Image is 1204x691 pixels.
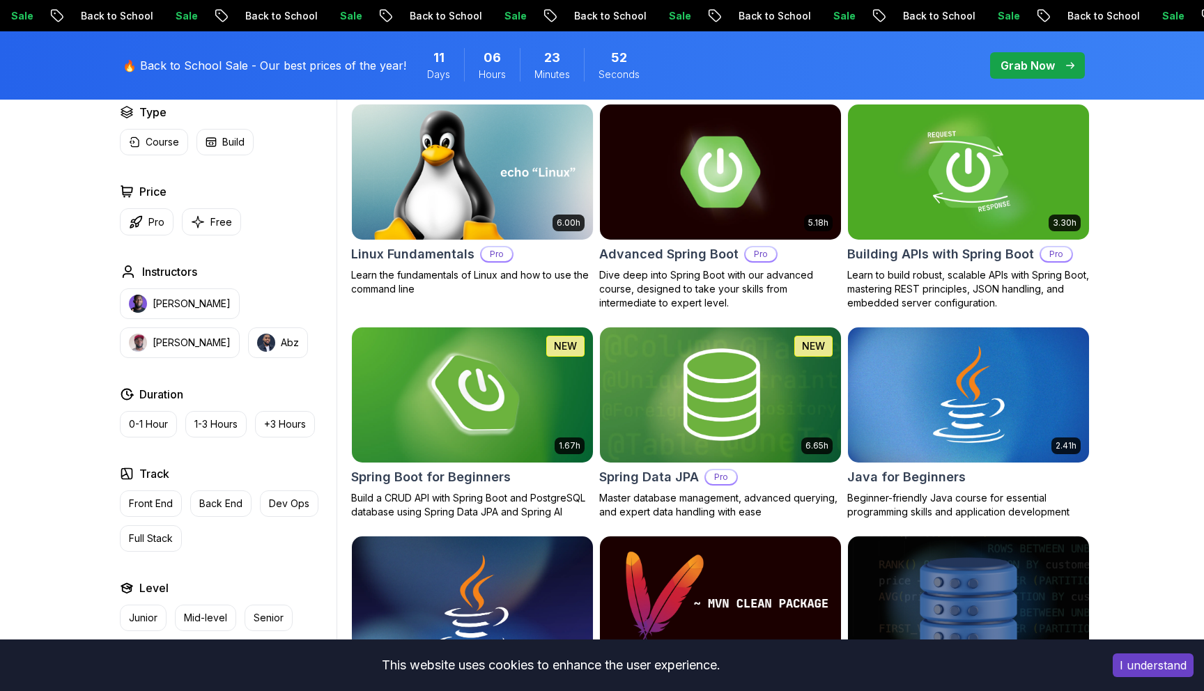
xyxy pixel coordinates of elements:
img: Spring Boot for Beginners card [346,324,599,465]
img: Building APIs with Spring Boot card [848,104,1089,240]
p: Build [222,135,245,149]
h2: Duration [139,386,183,403]
span: Days [427,68,450,81]
p: Sale [160,9,204,23]
button: Mid-level [175,605,236,631]
h2: Advanced Spring Boot [599,244,739,264]
p: Pro [706,470,736,484]
img: instructor img [129,295,147,313]
h2: Spring Boot for Beginners [351,467,511,487]
button: 1-3 Hours [185,411,247,437]
img: Java for Developers card [352,536,593,671]
img: Java for Beginners card [848,327,1089,463]
p: Junior [129,611,157,625]
p: NEW [554,339,577,353]
button: Free [182,208,241,235]
p: Back to School [887,9,982,23]
p: Back to School [65,9,160,23]
span: Seconds [599,68,640,81]
p: Pro [481,247,512,261]
span: 23 Minutes [544,48,560,68]
p: Sale [324,9,369,23]
span: Hours [479,68,506,81]
p: Senior [254,611,284,625]
button: instructor img[PERSON_NAME] [120,327,240,358]
button: Front End [120,490,182,517]
button: Senior [245,605,293,631]
button: Pro [120,208,173,235]
p: Mid-level [184,611,227,625]
span: Minutes [534,68,570,81]
div: This website uses cookies to enhance the user experience. [10,650,1092,681]
a: Spring Boot for Beginners card1.67hNEWSpring Boot for BeginnersBuild a CRUD API with Spring Boot ... [351,327,594,519]
button: instructor imgAbz [248,327,308,358]
p: Sale [817,9,862,23]
h2: Track [139,465,169,482]
a: Building APIs with Spring Boot card3.30hBuilding APIs with Spring BootProLearn to build robust, s... [847,104,1090,310]
p: Pro [1041,247,1072,261]
p: 6.65h [805,440,828,451]
img: instructor img [257,334,275,352]
p: 3.30h [1053,217,1076,228]
img: instructor img [129,334,147,352]
p: Build a CRUD API with Spring Boot and PostgreSQL database using Spring Data JPA and Spring AI [351,491,594,519]
p: 🔥 Back to School Sale - Our best prices of the year! [123,57,406,74]
p: Back End [199,497,242,511]
a: Linux Fundamentals card6.00hLinux FundamentalsProLearn the fundamentals of Linux and how to use t... [351,104,594,296]
p: Course [146,135,179,149]
p: Sale [1146,9,1191,23]
p: Abz [281,336,299,350]
p: Back to School [1051,9,1146,23]
button: Dev Ops [260,490,318,517]
button: Accept cookies [1113,653,1194,677]
p: 2.41h [1056,440,1076,451]
p: Back to School [229,9,324,23]
p: 5.18h [808,217,828,228]
h2: Instructors [142,263,197,280]
a: Spring Data JPA card6.65hNEWSpring Data JPAProMaster database management, advanced querying, and ... [599,327,842,519]
p: Pro [746,247,776,261]
p: 1-3 Hours [194,417,238,431]
p: Dive deep into Spring Boot with our advanced course, designed to take your skills from intermedia... [599,268,842,310]
p: Back to School [558,9,653,23]
span: 52 Seconds [611,48,627,68]
p: Back to School [723,9,817,23]
h2: Level [139,580,169,596]
img: Advanced Spring Boot card [600,104,841,240]
a: Java for Beginners card2.41hJava for BeginnersBeginner-friendly Java course for essential program... [847,327,1090,519]
p: Back to School [394,9,488,23]
p: Grab Now [1001,57,1055,74]
p: Master database management, advanced querying, and expert data handling with ease [599,491,842,519]
p: +3 Hours [264,417,306,431]
button: 0-1 Hour [120,411,177,437]
h2: Spring Data JPA [599,467,699,487]
button: +3 Hours [255,411,315,437]
h2: Java for Beginners [847,467,966,487]
p: Full Stack [129,531,173,545]
a: Advanced Spring Boot card5.18hAdvanced Spring BootProDive deep into Spring Boot with our advanced... [599,104,842,310]
button: Full Stack [120,525,182,552]
span: 11 Days [433,48,445,68]
img: Advanced Databases card [848,536,1089,671]
p: [PERSON_NAME] [153,297,231,311]
h2: Linux Fundamentals [351,244,474,264]
p: Learn the fundamentals of Linux and how to use the command line [351,268,594,296]
p: [PERSON_NAME] [153,336,231,350]
p: 6.00h [557,217,580,228]
button: Back End [190,490,252,517]
p: Dev Ops [269,497,309,511]
h2: Price [139,183,167,200]
p: 1.67h [559,440,580,451]
span: 6 Hours [484,48,501,68]
button: Junior [120,605,167,631]
p: Learn to build robust, scalable APIs with Spring Boot, mastering REST principles, JSON handling, ... [847,268,1090,310]
img: Spring Data JPA card [600,327,841,463]
p: Pro [148,215,164,229]
p: Free [210,215,232,229]
p: Sale [982,9,1026,23]
button: Build [196,129,254,155]
p: Beginner-friendly Java course for essential programming skills and application development [847,491,1090,519]
p: Sale [653,9,697,23]
p: Front End [129,497,173,511]
button: instructor img[PERSON_NAME] [120,288,240,319]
